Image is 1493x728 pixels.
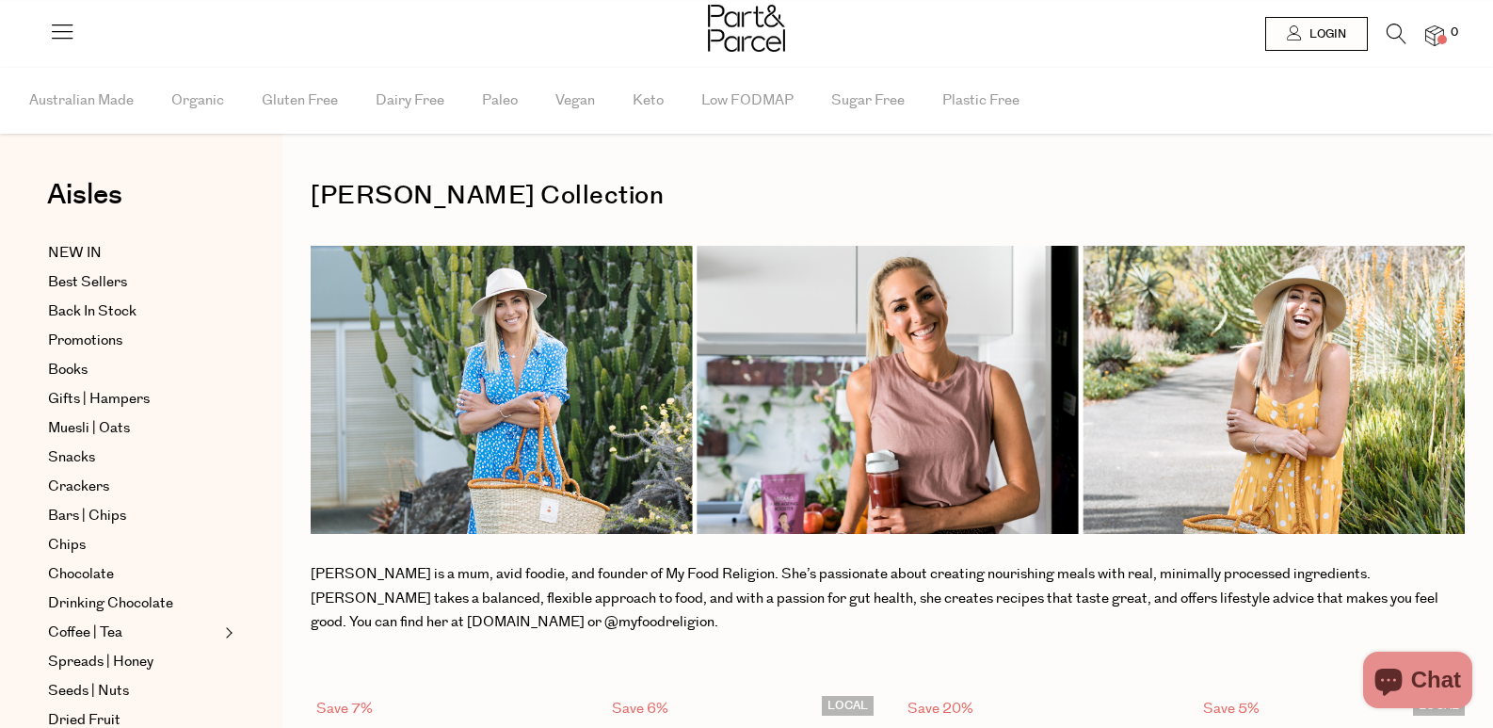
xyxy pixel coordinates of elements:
[48,680,129,703] span: Seeds | Nuts
[902,696,979,721] div: Save 20%
[48,592,173,615] span: Drinking Chocolate
[48,622,219,644] a: Coffee | Tea
[48,563,219,586] a: Chocolate
[262,68,338,134] span: Gluten Free
[376,68,444,134] span: Dairy Free
[48,563,114,586] span: Chocolate
[311,174,1465,218] h1: [PERSON_NAME] Collection
[1357,652,1478,713] inbox-online-store-chat: Shopify online store chat
[47,181,122,228] a: Aisles
[708,5,785,52] img: Part&Parcel
[48,330,122,352] span: Promotions
[48,534,86,557] span: Chips
[48,534,219,557] a: Chips
[48,505,126,527] span: Bars | Chips
[171,68,224,134] span: Organic
[48,388,219,411] a: Gifts | Hampers
[48,271,219,294] a: Best Sellers
[1197,696,1265,721] div: Save 5%
[555,68,595,134] span: Vegan
[48,242,219,265] a: NEW IN
[942,68,1019,134] span: Plastic Free
[48,417,130,440] span: Muesli | Oats
[311,246,1465,535] img: Collection_Cove_Template_for_P_P_Website_7baefd22-078f-404b-a7d2-b73ea65393d7_2048x600_crop_top.png
[48,300,136,323] span: Back In Stock
[831,68,905,134] span: Sugar Free
[311,696,378,721] div: Save 7%
[48,300,219,323] a: Back In Stock
[48,388,150,411] span: Gifts | Hampers
[701,68,794,134] span: Low FODMAP
[48,651,219,673] a: Spreads | Honey
[220,622,233,644] button: Expand/Collapse Coffee | Tea
[48,330,219,352] a: Promotions
[482,68,518,134] span: Paleo
[48,622,122,644] span: Coffee | Tea
[48,592,219,615] a: Drinking Chocolate
[633,68,664,134] span: Keto
[48,476,109,498] span: Crackers
[48,359,88,381] span: Books
[48,359,219,381] a: Books
[48,446,219,469] a: Snacks
[311,562,1465,635] p: [PERSON_NAME] is a mum, avid foodie, and founder of My Food Religion. She’s passionate about crea...
[822,696,874,716] span: LOCAL
[29,68,134,134] span: Australian Made
[48,505,219,527] a: Bars | Chips
[48,271,127,294] span: Best Sellers
[1446,24,1463,41] span: 0
[48,417,219,440] a: Muesli | Oats
[48,242,102,265] span: NEW IN
[48,680,219,703] a: Seeds | Nuts
[47,174,122,216] span: Aisles
[1425,25,1444,45] a: 0
[606,696,674,721] div: Save 6%
[48,651,153,673] span: Spreads | Honey
[48,476,219,498] a: Crackers
[1265,17,1368,51] a: Login
[48,446,95,469] span: Snacks
[1305,26,1346,42] span: Login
